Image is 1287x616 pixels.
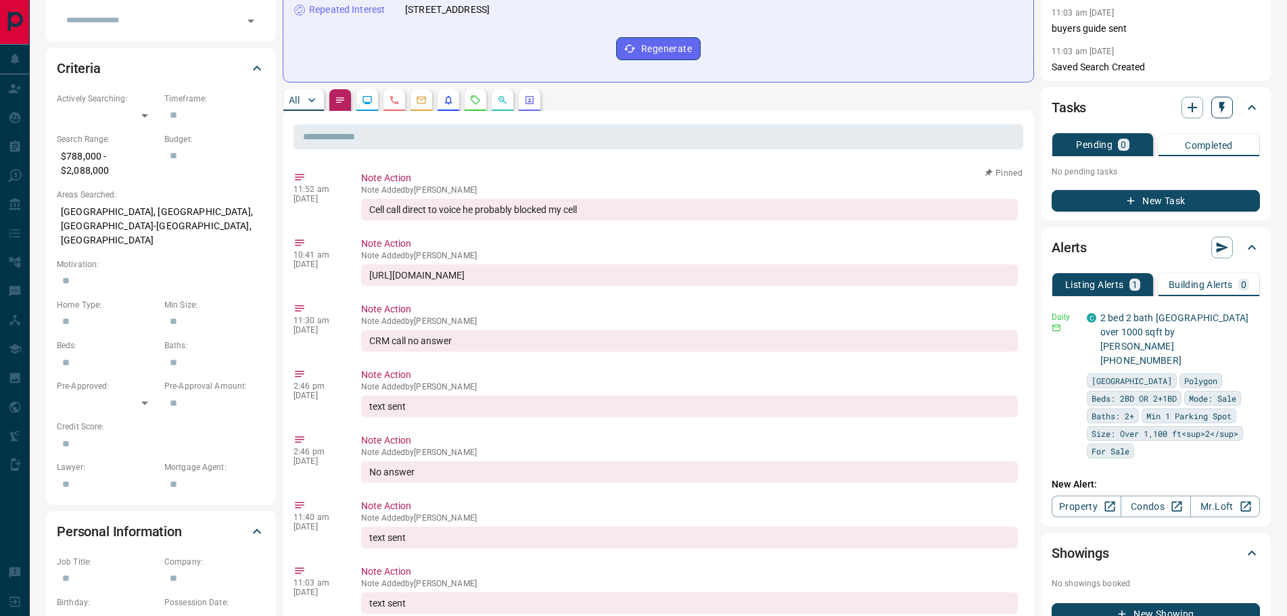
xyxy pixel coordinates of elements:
p: Budget: [164,133,265,145]
p: 2:46 pm [294,381,341,391]
p: Note Added by [PERSON_NAME] [361,251,1018,260]
p: 11:03 am [DATE] [1052,8,1114,18]
p: Note Action [361,171,1018,185]
p: Building Alerts [1169,280,1233,289]
p: Note Added by [PERSON_NAME] [361,448,1018,457]
p: Repeated Interest [309,3,385,17]
p: No pending tasks [1052,162,1260,182]
p: $788,000 - $2,088,000 [57,145,158,182]
p: [STREET_ADDRESS] [405,3,490,17]
p: Listing Alerts [1065,280,1124,289]
button: Regenerate [616,37,701,60]
svg: Emails [416,95,427,105]
div: [URL][DOMAIN_NAME] [361,264,1018,286]
p: Note Added by [PERSON_NAME] [361,579,1018,588]
div: Alerts [1052,231,1260,264]
a: Property [1052,496,1121,517]
p: buyers guide sent [1052,22,1260,36]
p: [DATE] [294,260,341,269]
svg: Notes [335,95,346,105]
span: [GEOGRAPHIC_DATA] [1092,374,1172,387]
p: [DATE] [294,194,341,204]
svg: Calls [389,95,400,105]
p: Note Action [361,302,1018,316]
p: 11:52 am [294,185,341,194]
p: New Alert: [1052,477,1260,492]
p: [DATE] [294,522,341,531]
button: Open [241,11,260,30]
p: Company: [164,556,265,568]
p: 11:03 am [DATE] [1052,47,1114,56]
svg: Email [1052,323,1061,333]
p: Timeframe: [164,93,265,105]
svg: Requests [470,95,481,105]
span: Polygon [1184,374,1217,387]
div: text sent [361,592,1018,614]
p: Completed [1185,141,1233,150]
button: New Task [1052,190,1260,212]
p: 0 [1241,280,1246,289]
p: Pre-Approval Amount: [164,380,265,392]
p: Mortgage Agent: [164,461,265,473]
span: Min 1 Parking Spot [1146,409,1232,423]
p: Note Added by [PERSON_NAME] [361,513,1018,523]
a: Condos [1121,496,1190,517]
p: 11:40 am [294,513,341,522]
button: Pinned [984,167,1023,179]
p: Lawyer: [57,461,158,473]
p: Note Action [361,565,1018,579]
p: Saved Search Created [PERSON_NAME] setup a Listing Alert for RJ 2 bed 2 bath [GEOGRAPHIC_DATA] ov... [1052,60,1260,145]
p: Note Action [361,499,1018,513]
p: 0 [1121,140,1126,149]
p: No showings booked [1052,577,1260,590]
span: For Sale [1092,444,1129,458]
p: Note Action [361,237,1018,251]
p: Note Added by [PERSON_NAME] [361,316,1018,326]
h2: Tasks [1052,97,1086,118]
p: [DATE] [294,588,341,597]
h2: Personal Information [57,521,182,542]
h2: Criteria [57,57,101,79]
div: CRM call no answer [361,330,1018,352]
p: Note Action [361,433,1018,448]
p: 1 [1132,280,1138,289]
p: Note Added by [PERSON_NAME] [361,185,1018,195]
div: Cell call direct to voice he probably blocked my cell [361,199,1018,220]
p: [DATE] [294,325,341,335]
h2: Alerts [1052,237,1087,258]
div: text sent [361,527,1018,548]
p: All [289,95,300,105]
p: Pending [1076,140,1113,149]
div: Criteria [57,52,265,85]
div: text sent [361,396,1018,417]
p: 10:41 am [294,250,341,260]
div: Tasks [1052,91,1260,124]
svg: Opportunities [497,95,508,105]
h2: Showings [1052,542,1109,564]
p: Actively Searching: [57,93,158,105]
span: Baths: 2+ [1092,409,1134,423]
p: Home Type: [57,299,158,311]
div: condos.ca [1087,313,1096,323]
svg: Lead Browsing Activity [362,95,373,105]
a: 2 bed 2 bath [GEOGRAPHIC_DATA] over 1000 sqft by [PERSON_NAME] [PHONE_NUMBER] [1100,312,1248,366]
p: Birthday: [57,596,158,609]
span: Mode: Sale [1189,392,1236,405]
span: Size: Over 1,100 ft<sup>2</sup> [1092,427,1238,440]
p: Min Size: [164,299,265,311]
p: 11:03 am [294,578,341,588]
div: No answer [361,461,1018,483]
svg: Listing Alerts [443,95,454,105]
p: Pre-Approved: [57,380,158,392]
p: Areas Searched: [57,189,265,201]
p: Note Action [361,368,1018,382]
p: Baths: [164,339,265,352]
p: 11:30 am [294,316,341,325]
p: Motivation: [57,258,265,270]
div: Showings [1052,537,1260,569]
p: Beds: [57,339,158,352]
p: [GEOGRAPHIC_DATA], [GEOGRAPHIC_DATA], [GEOGRAPHIC_DATA]-[GEOGRAPHIC_DATA], [GEOGRAPHIC_DATA] [57,201,265,252]
p: [DATE] [294,391,341,400]
p: [DATE] [294,456,341,466]
p: Note Added by [PERSON_NAME] [361,382,1018,392]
